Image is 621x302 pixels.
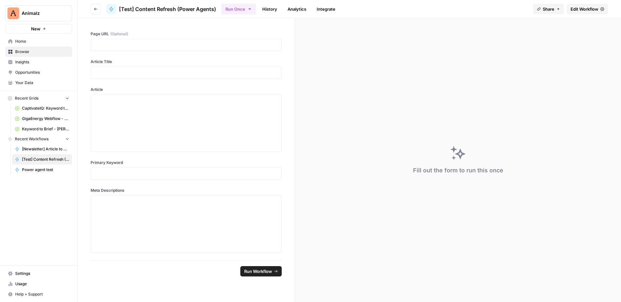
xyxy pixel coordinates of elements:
a: History [258,4,281,14]
button: Share [533,4,564,14]
span: Recent Workflows [15,136,49,142]
span: (Optional) [110,31,128,37]
span: Opportunities [15,70,69,75]
a: [Test] Content Refresh (Power Agents) [106,4,216,14]
label: Article [91,87,282,92]
a: Your Data [5,78,72,88]
a: Integrate [313,4,339,14]
span: Browse [15,49,69,55]
a: Analytics [284,4,310,14]
a: Browse [5,47,72,57]
span: [Newsletter] Article to Newsletter ([PERSON_NAME]) [22,146,69,152]
span: Usage [15,281,69,287]
img: Animalz Logo [7,7,19,19]
a: CaptivateIQ: Keyword to Article [12,103,72,113]
button: Recent Workflows [5,134,72,144]
span: Help + Support [15,291,69,297]
a: Power agent test [12,165,72,175]
a: [Newsletter] Article to Newsletter ([PERSON_NAME]) [12,144,72,154]
span: [Test] Content Refresh (Power Agents) [119,5,216,13]
button: Workspace: Animalz [5,5,72,21]
a: Keyword to Brief - [PERSON_NAME] Code Grid [12,124,72,134]
span: Insights [15,59,69,65]
button: New [5,24,72,34]
label: Page URL [91,31,282,37]
span: GigaEnergy Webflow - Shop Inventories [22,116,69,122]
span: New [31,26,40,32]
span: Home [15,38,69,44]
div: Fill out the form to run this once [413,166,503,175]
a: Settings [5,268,72,279]
label: Primary Keyword [91,160,282,166]
span: Run Workflow [244,268,272,275]
a: Insights [5,57,72,67]
button: Recent Grids [5,93,72,103]
button: Help + Support [5,289,72,299]
span: Animalz [22,10,61,16]
a: Usage [5,279,72,289]
span: Settings [15,271,69,276]
a: GigaEnergy Webflow - Shop Inventories [12,113,72,124]
button: Run Workflow [240,266,282,276]
span: Share [543,6,554,12]
span: Power agent test [22,167,69,173]
a: [Test] Content Refresh (Power Agents) [12,154,72,165]
button: Run Once [221,4,256,15]
a: Edit Workflow [567,4,608,14]
a: Home [5,36,72,47]
label: Meta Descriptions [91,188,282,193]
a: Opportunities [5,67,72,78]
span: Edit Workflow [571,6,598,12]
span: Recent Grids [15,95,38,101]
label: Article Title [91,59,282,65]
span: Keyword to Brief - [PERSON_NAME] Code Grid [22,126,69,132]
span: CaptivateIQ: Keyword to Article [22,105,69,111]
span: Your Data [15,80,69,86]
span: [Test] Content Refresh (Power Agents) [22,156,69,162]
